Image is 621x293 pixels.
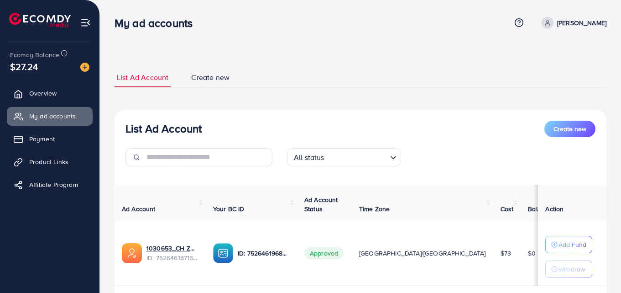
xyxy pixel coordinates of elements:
[558,264,585,275] p: Withdraw
[545,204,564,213] span: Action
[7,130,93,148] a: Payment
[501,249,511,258] span: $73
[238,248,290,259] p: ID: 7526461968945938450
[304,247,344,259] span: Approved
[7,176,93,194] a: Affiliate Program
[29,157,68,166] span: Product Links
[528,204,552,213] span: Balance
[304,195,338,213] span: Ad Account Status
[29,89,57,98] span: Overview
[125,122,202,135] h3: List Ad Account
[80,17,91,28] img: menu
[213,243,233,263] img: ic-ba-acc.ded83a64.svg
[327,149,386,164] input: Search for option
[287,148,401,166] div: Search for option
[10,50,59,59] span: Ecomdy Balance
[29,112,76,121] span: My ad accounts
[146,244,198,253] a: 1030653_CH ZUBAIR_1752391186987
[29,134,55,144] span: Payment
[122,204,156,213] span: Ad Account
[146,253,198,262] span: ID: 7526461871638134792
[292,151,326,164] span: All status
[558,239,586,250] p: Add Fund
[191,72,230,83] span: Create new
[545,261,592,278] button: Withdraw
[117,72,168,83] span: List Ad Account
[115,16,200,30] h3: My ad accounts
[7,153,93,171] a: Product Links
[213,204,245,213] span: Your BC ID
[29,180,78,189] span: Affiliate Program
[359,204,390,213] span: Time Zone
[10,60,38,73] span: $27.24
[501,204,514,213] span: Cost
[553,124,586,133] span: Create new
[545,236,592,253] button: Add Fund
[9,13,71,27] img: logo
[80,63,89,72] img: image
[359,249,486,258] span: [GEOGRAPHIC_DATA]/[GEOGRAPHIC_DATA]
[7,84,93,102] a: Overview
[528,249,536,258] span: $0
[146,244,198,262] div: <span class='underline'>1030653_CH ZUBAIR_1752391186987</span></br>7526461871638134792
[582,252,614,286] iframe: Chat
[557,17,606,28] p: [PERSON_NAME]
[538,17,606,29] a: [PERSON_NAME]
[544,121,595,137] button: Create new
[7,107,93,125] a: My ad accounts
[122,243,142,263] img: ic-ads-acc.e4c84228.svg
